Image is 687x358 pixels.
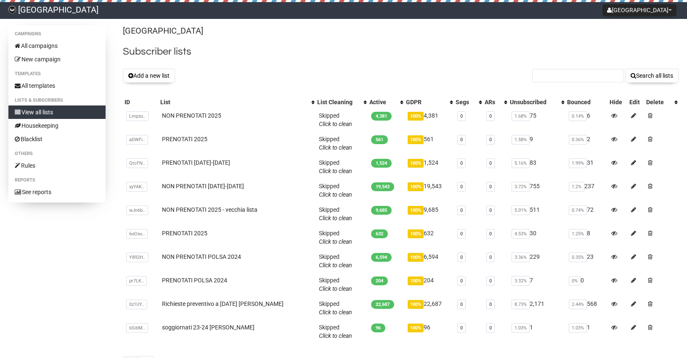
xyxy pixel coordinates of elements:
[625,68,679,83] button: Search all lists
[126,229,148,239] span: 6oOxu..
[8,149,106,159] li: Others
[646,98,670,106] div: Delete
[569,182,584,192] span: 1.2%
[508,155,565,179] td: 83
[162,159,230,166] a: PRENOTATI [DATE]-[DATE]
[510,98,557,106] div: Unsubscribed
[460,161,463,166] a: 0
[126,205,148,215] span: wJn6b..
[371,182,394,191] span: 19,543
[404,273,454,296] td: 204
[8,39,106,53] a: All campaigns
[8,6,16,13] img: 6e8d2b3c94bea7968a1822fb6b83cc24
[408,112,424,121] span: 100%
[565,226,608,249] td: 8
[319,324,352,339] span: Skipped
[569,111,587,121] span: 0.14%
[483,96,508,108] th: ARs: No sort applied, activate to apply an ascending sort
[404,249,454,273] td: 6,594
[317,98,359,106] div: List Cleaning
[512,300,530,309] span: 8.73%
[489,325,492,331] a: 0
[319,144,352,151] a: Click to clean
[460,184,463,190] a: 0
[628,96,645,108] th: Edit: No sort applied, sorting is disabled
[569,300,587,309] span: 2.44%
[602,4,676,16] button: [GEOGRAPHIC_DATA]
[567,98,607,106] div: Bounced
[319,262,352,268] a: Click to clean
[460,325,463,331] a: 0
[460,137,463,142] a: 0
[489,278,492,284] a: 0
[125,98,156,106] div: ID
[404,320,454,343] td: 96
[404,96,454,108] th: GDPR: No sort applied, activate to apply an ascending sort
[512,229,530,239] span: 4.53%
[162,230,207,237] a: PRENOTATI 2025
[485,98,500,106] div: ARs
[126,182,147,192] span: xyYAK..
[565,179,608,202] td: 237
[512,323,530,333] span: 1.03%
[565,320,608,343] td: 1
[123,68,175,83] button: Add a new list
[8,132,106,146] a: Blacklist
[162,300,284,307] a: Richieste preventivo a [DATE] [PERSON_NAME]
[489,302,492,307] a: 0
[408,276,424,285] span: 100%
[368,96,404,108] th: Active: No sort applied, activate to apply an ascending sort
[404,202,454,226] td: 9,685
[162,324,255,331] a: soggiornati 23-24 [PERSON_NAME]
[512,158,530,168] span: 5.16%
[371,229,388,238] span: 632
[460,278,463,284] a: 0
[569,135,587,145] span: 0.36%
[319,183,352,198] span: Skipped
[460,113,463,119] a: 0
[126,300,147,309] span: 0z1UY..
[508,108,565,132] td: 75
[319,309,352,316] a: Click to clean
[404,179,454,202] td: 19,543
[406,98,446,106] div: GDPR
[319,285,352,292] a: Click to clean
[159,96,316,108] th: List: No sort applied, activate to apply an ascending sort
[319,112,352,127] span: Skipped
[512,205,530,215] span: 5.01%
[508,320,565,343] td: 1
[371,324,385,332] span: 96
[404,296,454,320] td: 22,687
[319,230,352,245] span: Skipped
[454,96,483,108] th: Segs: No sort applied, activate to apply an ascending sort
[371,300,394,309] span: 22,687
[404,108,454,132] td: 4,381
[565,108,608,132] td: 6
[569,158,587,168] span: 1.99%
[508,273,565,296] td: 7
[565,202,608,226] td: 72
[162,277,227,284] a: PRENOTATI POLSA 2024
[319,277,352,292] span: Skipped
[371,206,392,215] span: 9,685
[408,229,424,238] span: 100%
[629,98,643,106] div: Edit
[316,96,368,108] th: List Cleaning: No sort applied, activate to apply an ascending sort
[460,255,463,260] a: 0
[123,96,158,108] th: ID: No sort applied, sorting is disabled
[508,296,565,320] td: 2,171
[319,300,352,316] span: Skipped
[456,98,475,106] div: Segs
[408,159,424,168] span: 100%
[319,253,352,268] span: Skipped
[489,184,492,190] a: 0
[126,111,149,121] span: Lmpzu..
[565,155,608,179] td: 31
[408,135,424,144] span: 100%
[371,276,388,285] span: 204
[126,276,147,286] span: pr7LK..
[489,208,492,213] a: 0
[319,332,352,339] a: Click to clean
[8,185,106,199] a: See reports
[162,253,241,260] a: NON PRENOTATI POLSA 2024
